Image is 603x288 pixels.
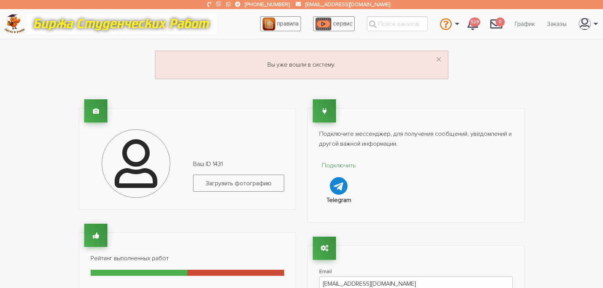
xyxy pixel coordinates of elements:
[245,1,290,8] a: [PHONE_NUMBER]
[469,18,480,27] span: 529
[319,161,359,195] a: Подключить
[319,129,513,149] p: Подключите мессенджер, для получения сообщений, уведомлений и другой важной информации.
[496,18,505,27] span: 0
[4,14,25,33] img: logo-c4363faeb99b52c628a42810ed6dfb4293a56d4e4775eb116515dfe7f33672af.png
[262,18,275,30] img: agreement_icon-feca34a61ba7f3d1581b08bc946b2ec1ccb426f67415f344566775c155b7f62c.png
[326,196,351,204] strong: Telegram
[484,14,509,34] a: 0
[367,16,428,31] input: Поиск заказов
[313,16,355,31] a: сервис
[165,60,439,70] p: Вы уже вошли в систему.
[260,16,301,31] a: правила
[193,175,284,192] label: Загрузить фотографию
[319,267,513,276] label: Email
[436,53,442,67] span: ×
[461,14,484,34] a: 529
[509,17,541,31] a: График
[91,254,284,264] p: Рейтинг выполненных работ
[436,54,442,66] button: Dismiss alert
[541,17,573,31] a: Заказы
[319,161,359,171] p: Подключить
[277,20,299,27] span: правила
[187,159,290,198] div: Ваш ID 1431
[315,18,331,30] img: play_icon-49f7f135c9dc9a03216cfdbccbe1e3994649169d890fb554cedf0eac35a01ba8.png
[26,13,217,34] img: motto-12e01f5a76059d5f6a28199ef077b1f78e012cfde436ab5cf1d4517935686d32.gif
[305,1,390,8] a: [EMAIL_ADDRESS][DOMAIN_NAME]
[333,20,352,27] span: сервис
